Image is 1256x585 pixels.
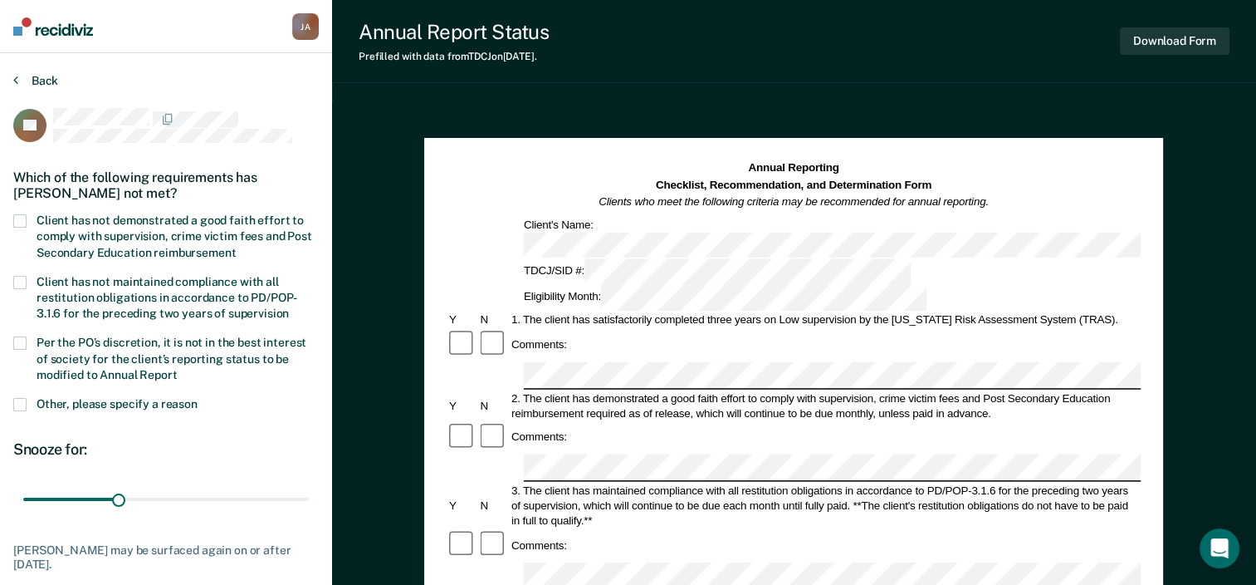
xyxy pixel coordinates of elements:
[292,13,319,40] div: J A
[13,73,58,88] button: Back
[509,483,1141,528] div: 3. The client has maintained compliance with all restitution obligations in accordance to PD/POP-...
[13,156,319,214] div: Which of the following requirements has [PERSON_NAME] not met?
[521,285,930,311] div: Eligibility Month:
[447,312,477,327] div: Y
[521,259,913,285] div: TDCJ/SID #:
[37,336,306,381] span: Per the PO’s discretion, it is not in the best interest of society for the client’s reporting sta...
[37,214,312,258] span: Client has not demonstrated a good faith effort to comply with supervision, crime victim fees and...
[749,162,839,175] strong: Annual Reporting
[447,398,477,413] div: Y
[509,538,569,553] div: Comments:
[359,51,549,62] div: Prefilled with data from TDCJ on [DATE] .
[37,397,198,410] span: Other, please specify a reason
[509,430,569,445] div: Comments:
[359,20,549,44] div: Annual Report Status
[478,398,509,413] div: N
[509,337,569,352] div: Comments:
[478,312,509,327] div: N
[656,179,931,191] strong: Checklist, Recommendation, and Determination Form
[13,17,93,36] img: Recidiviz
[447,498,477,513] div: Y
[13,543,319,572] div: [PERSON_NAME] may be surfaced again on or after [DATE].
[478,498,509,513] div: N
[509,391,1141,420] div: 2. The client has demonstrated a good faith effort to comply with supervision, crime victim fees ...
[292,13,319,40] button: JA
[1200,528,1239,568] div: Open Intercom Messenger
[37,275,297,320] span: Client has not maintained compliance with all restitution obligations in accordance to PD/POP-3.1...
[599,195,990,208] em: Clients who meet the following criteria may be recommended for annual reporting.
[13,440,319,459] div: Snooze for:
[1120,27,1229,55] button: Download Form
[509,312,1141,327] div: 1. The client has satisfactorily completed three years on Low supervision by the [US_STATE] Risk ...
